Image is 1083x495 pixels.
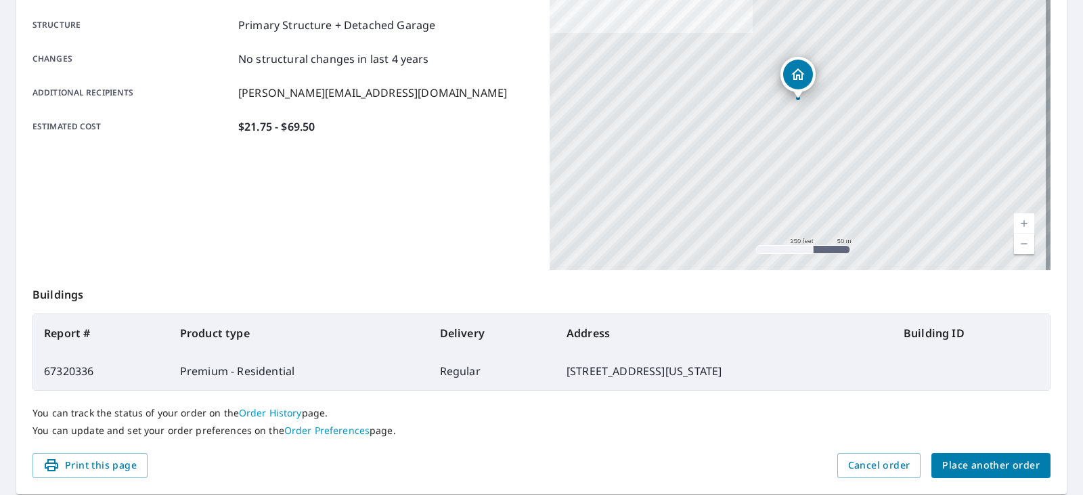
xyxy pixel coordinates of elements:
[429,352,556,390] td: Regular
[238,85,507,101] p: [PERSON_NAME][EMAIL_ADDRESS][DOMAIN_NAME]
[32,407,1051,419] p: You can track the status of your order on the page.
[931,453,1051,478] button: Place another order
[893,314,1050,352] th: Building ID
[32,453,148,478] button: Print this page
[32,51,233,67] p: Changes
[556,314,893,352] th: Address
[32,119,233,135] p: Estimated cost
[238,119,315,135] p: $21.75 - $69.50
[169,352,429,390] td: Premium - Residential
[284,424,370,437] a: Order Preferences
[32,17,233,33] p: Structure
[32,85,233,101] p: Additional recipients
[780,57,816,99] div: Dropped pin, building 1, Residential property, 10723 E Colorado Ave Aurora, CO 80012
[43,457,137,474] span: Print this page
[238,17,435,33] p: Primary Structure + Detached Garage
[33,314,169,352] th: Report #
[429,314,556,352] th: Delivery
[837,453,921,478] button: Cancel order
[32,270,1051,314] p: Buildings
[1014,234,1034,254] a: Current Level 17, Zoom Out
[238,51,429,67] p: No structural changes in last 4 years
[239,406,302,419] a: Order History
[848,457,910,474] span: Cancel order
[556,352,893,390] td: [STREET_ADDRESS][US_STATE]
[32,425,1051,437] p: You can update and set your order preferences on the page.
[33,352,169,390] td: 67320336
[942,457,1040,474] span: Place another order
[1014,213,1034,234] a: Current Level 17, Zoom In
[169,314,429,352] th: Product type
